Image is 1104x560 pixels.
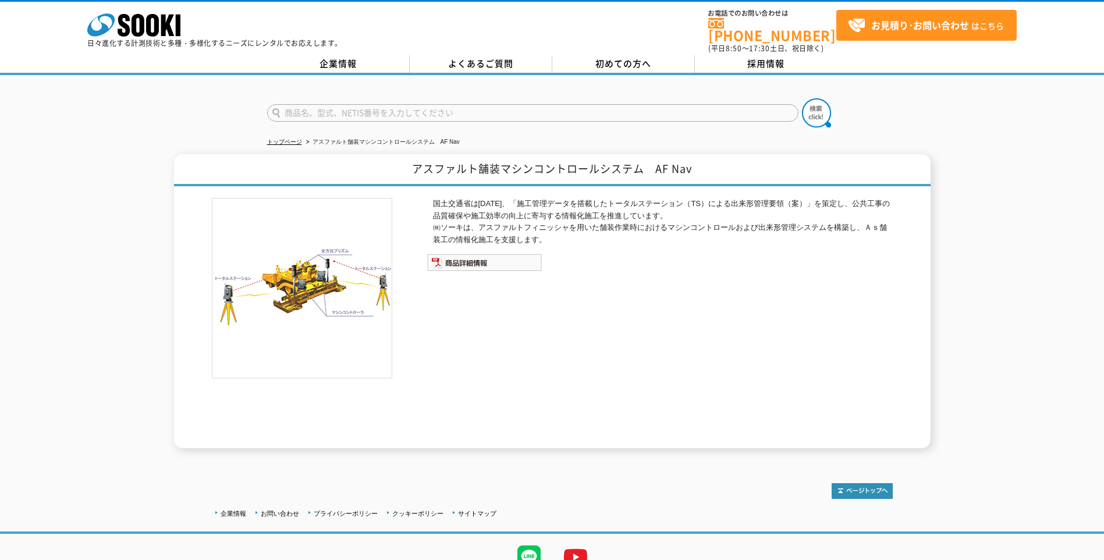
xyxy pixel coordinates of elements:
a: 企業情報 [267,55,410,73]
p: 日々進化する計測技術と多種・多様化するニーズにレンタルでお応えします。 [87,40,342,47]
span: 17:30 [749,43,770,54]
span: 8:50 [726,43,742,54]
a: クッキーポリシー [392,510,443,517]
img: 商品詳細情報システム [427,254,542,271]
a: よくあるご質問 [410,55,552,73]
a: 企業情報 [221,510,246,517]
strong: お見積り･お問い合わせ [871,18,969,32]
img: アスファルト舗装マシンコントロールシステム AF Nav [212,198,392,378]
span: 初めての方へ [595,57,651,70]
h1: アスファルト舗装マシンコントロールシステム AF Nav [174,154,931,186]
a: トップページ [267,139,302,145]
span: はこちら [848,17,1004,34]
li: アスファルト舗装マシンコントロールシステム AF Nav [304,136,460,148]
input: 商品名、型式、NETIS番号を入力してください [267,104,798,122]
a: 採用情報 [695,55,837,73]
a: プライバシーポリシー [314,510,378,517]
a: サイトマップ [458,510,496,517]
a: [PHONE_NUMBER] [708,18,836,42]
a: お見積り･お問い合わせはこちら [836,10,1017,41]
p: 国土交通省は[DATE]、「施工管理データを搭載したトータルステーション（TS）による出来形管理要領（案）」を策定し、公共工事の品質確保や施工効率の向上に寄与する情報化施工を推進しています。 ㈱... [433,198,893,246]
img: トップページへ [832,483,893,499]
span: お電話でのお問い合わせは [708,10,836,17]
span: (平日 ～ 土日、祝日除く) [708,43,823,54]
a: お問い合わせ [261,510,299,517]
a: 商品詳細情報システム [427,260,542,269]
img: btn_search.png [802,98,831,127]
a: 初めての方へ [552,55,695,73]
